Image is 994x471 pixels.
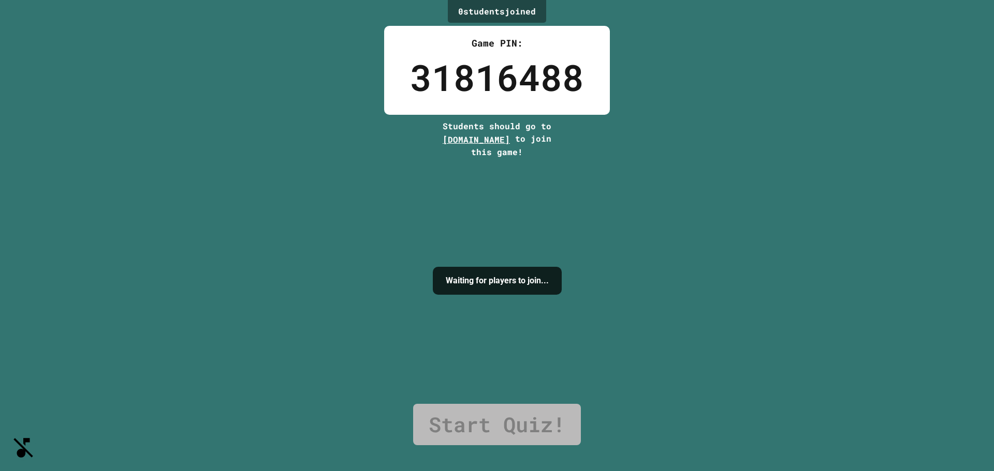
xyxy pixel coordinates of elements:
div: Game PIN: [410,36,584,50]
div: Students should go to to join this game! [432,120,562,158]
a: Start Quiz! [413,404,581,445]
h4: Waiting for players to join... [446,275,549,287]
span: [DOMAIN_NAME] [443,134,510,145]
div: 31816488 [410,50,584,104]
